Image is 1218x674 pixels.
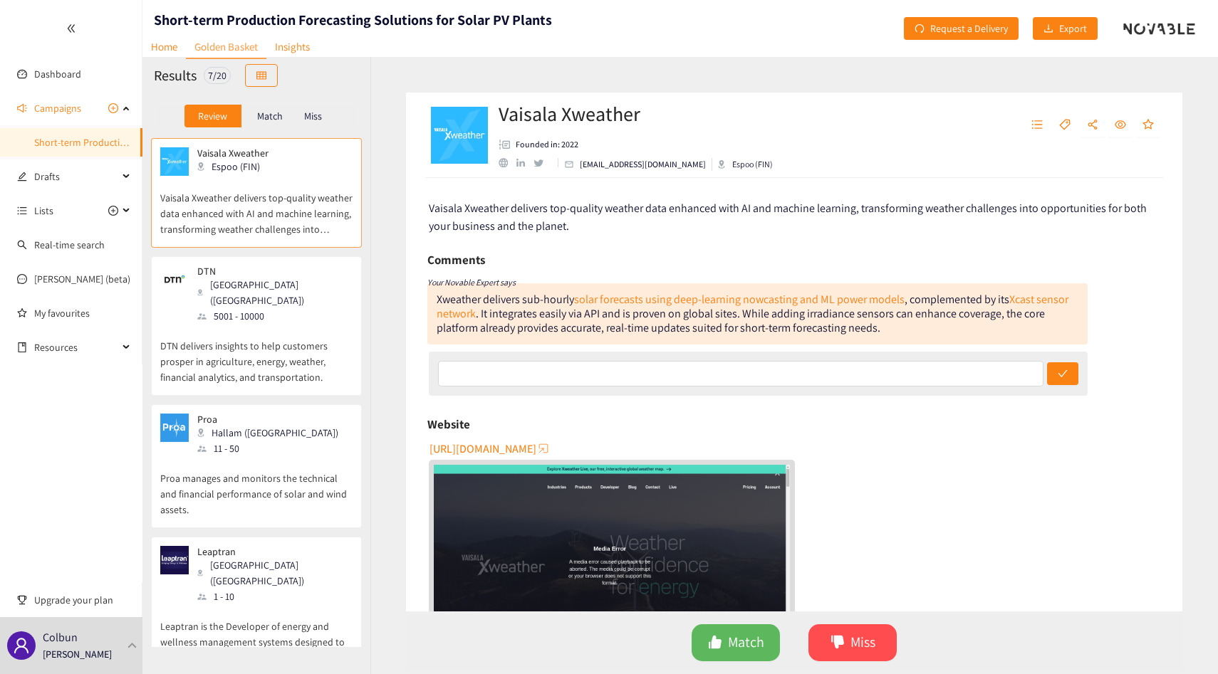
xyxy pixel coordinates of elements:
iframe: Chat Widget [979,520,1218,674]
span: Export [1059,21,1087,36]
p: Colbun [43,628,78,646]
span: download [1043,23,1053,35]
span: unordered-list [17,206,27,216]
div: Espoo (FIN) [197,159,277,174]
span: double-left [66,23,76,33]
button: unordered-list [1024,114,1050,137]
a: Golden Basket [186,36,266,59]
button: table [245,64,278,87]
button: likeMatch [692,624,780,661]
p: Leaptran [197,546,343,557]
span: tag [1059,119,1071,132]
span: book [17,342,27,352]
button: [URL][DOMAIN_NAME] [430,437,551,460]
span: trophy [17,595,27,605]
p: Proa manages and monitors the technical and financial performance of solar and wind assets. [160,456,353,517]
span: sound [17,103,27,113]
a: twitter [533,159,551,167]
a: Dashboard [34,68,81,80]
span: Match [728,631,764,653]
h2: Results [154,65,197,85]
button: downloadExport [1033,17,1098,40]
p: [EMAIL_ADDRESS][DOMAIN_NAME] [580,158,706,171]
li: Founded in year [499,138,578,151]
h1: Short-term Production Forecasting Solutions for Solar PV Plants [154,10,552,30]
span: edit [17,172,27,181]
span: unordered-list [1031,119,1043,132]
span: Drafts [34,162,118,191]
a: Home [142,36,186,58]
a: [PERSON_NAME] (beta) [34,273,130,285]
p: Miss [304,110,322,122]
a: Insights [266,36,318,58]
p: Vaisala Xweather [197,147,269,159]
img: Snapshot of the company's website [160,147,189,176]
a: solar forecasts using deep-learning nowcasting and ML power models [574,292,905,307]
h6: Website [427,414,470,435]
div: Hallam ([GEOGRAPHIC_DATA]) [197,425,347,441]
p: DTN delivers insights to help customers prosper in agriculture, energy, weather, financial analyt... [160,324,353,385]
img: Snapshot of the company's website [160,414,189,442]
span: plus-circle [108,206,118,216]
span: [URL][DOMAIN_NAME] [430,440,536,458]
span: Lists [34,196,53,225]
p: Review [198,110,227,122]
span: plus-circle [108,103,118,113]
span: user [13,637,30,654]
div: Espoo (FIN) [718,158,775,171]
p: Proa [197,414,338,425]
div: [GEOGRAPHIC_DATA] ([GEOGRAPHIC_DATA]) [197,277,351,308]
span: eye [1115,119,1126,132]
a: Real-time search [34,238,105,251]
p: Founded in: 2022 [516,138,578,151]
span: check [1058,369,1068,380]
button: tag [1052,114,1078,137]
button: check [1047,362,1078,385]
span: table [256,70,266,82]
h6: Comments [427,249,485,270]
div: Widget de chat [979,520,1218,674]
span: Campaigns [34,94,81,122]
img: Snapshot of the company's website [160,546,189,574]
span: dislike [831,635,845,651]
a: Short-term Production Forecasting Solutions for Solar PV Plants [34,136,306,149]
button: share-alt [1080,114,1105,137]
button: eye [1108,114,1133,137]
button: star [1135,114,1161,137]
span: Upgrade your plan [34,586,131,614]
div: 5001 - 10000 [197,308,351,324]
span: Miss [850,631,875,653]
a: website [434,465,790,665]
button: redoRequest a Delivery [904,17,1019,40]
span: Vaisala Xweather delivers top-quality weather data enhanced with AI and machine learning, transfo... [429,201,1147,233]
a: My favourites [34,299,131,327]
div: 7 / 20 [204,67,231,84]
a: website [499,158,516,167]
span: Resources [34,333,118,362]
div: Xweather delivers sub-hourly , complemented by its . It integrates easily via API and is proven o... [437,292,1068,335]
span: Request a Delivery [930,21,1008,36]
p: [PERSON_NAME] [43,646,112,662]
i: Your Novable Expert says [427,277,516,288]
button: dislikeMiss [808,624,897,661]
div: 11 - 50 [197,441,347,456]
a: linkedin [516,159,533,167]
img: Company Logo [431,107,488,164]
img: Snapshot of the Company's website [434,465,790,665]
div: 1 - 10 [197,589,351,604]
h2: Vaisala Xweather [499,100,775,128]
span: redo [915,23,925,35]
div: [GEOGRAPHIC_DATA] ([GEOGRAPHIC_DATA]) [197,557,351,589]
p: Match [257,110,283,122]
span: like [708,635,722,651]
p: DTN [197,265,343,277]
span: share-alt [1087,119,1098,132]
p: Leaptran is the Developer of energy and wellness management systems designed to control energy st... [160,604,353,665]
img: Snapshot of the company's website [160,265,189,294]
p: Vaisala Xweather delivers top-quality weather data enhanced with AI and machine learning, transfo... [160,176,353,237]
a: Xcast sensor network [437,292,1068,321]
span: star [1142,119,1154,132]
